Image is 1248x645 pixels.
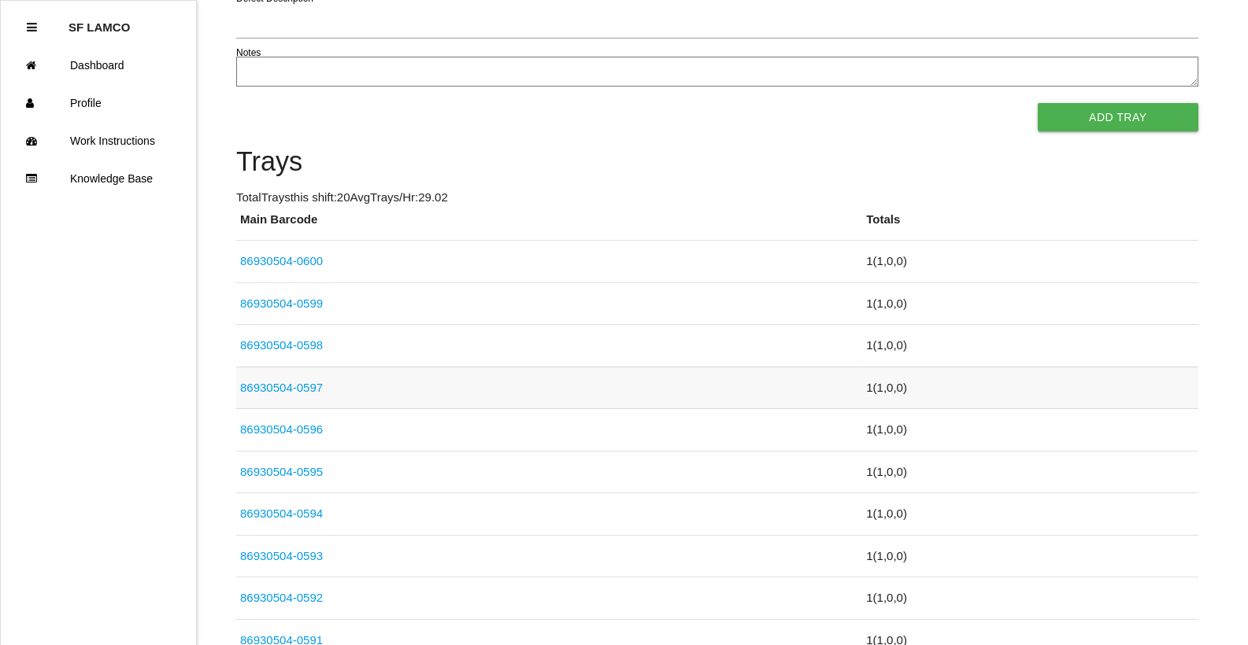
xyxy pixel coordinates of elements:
a: Profile [1,84,196,122]
a: 86930504-0593 [240,549,323,562]
a: 86930504-0595 [240,465,323,478]
p: SF LAMCO [69,9,130,34]
a: 86930504-0599 [240,297,323,310]
td: 1 ( 1 , 0 , 0 ) [862,241,1198,283]
a: Work Instructions [1,122,196,160]
div: Close [27,9,37,46]
td: 1 ( 1 , 0 , 0 ) [862,451,1198,493]
td: 1 ( 1 , 0 , 0 ) [862,367,1198,409]
a: Knowledge Base [1,160,196,197]
button: Add Tray [1038,103,1198,131]
a: 86930504-0600 [240,254,323,267]
a: 86930504-0596 [240,422,323,436]
td: 1 ( 1 , 0 , 0 ) [862,535,1198,577]
h4: Trays [236,147,1198,177]
label: Notes [236,46,261,60]
p: Total Trays this shift: 20 Avg Trays /Hr: 29.02 [236,189,1198,207]
a: 86930504-0598 [240,338,323,352]
a: Dashboard [1,46,196,84]
a: 86930504-0592 [240,591,323,604]
td: 1 ( 1 , 0 , 0 ) [862,282,1198,325]
a: 86930504-0597 [240,381,323,394]
td: 1 ( 1 , 0 , 0 ) [862,577,1198,620]
td: 1 ( 1 , 0 , 0 ) [862,409,1198,451]
th: Totals [862,211,1198,241]
th: Main Barcode [236,211,862,241]
a: 86930504-0594 [240,507,323,520]
td: 1 ( 1 , 0 , 0 ) [862,325,1198,367]
td: 1 ( 1 , 0 , 0 ) [862,493,1198,536]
